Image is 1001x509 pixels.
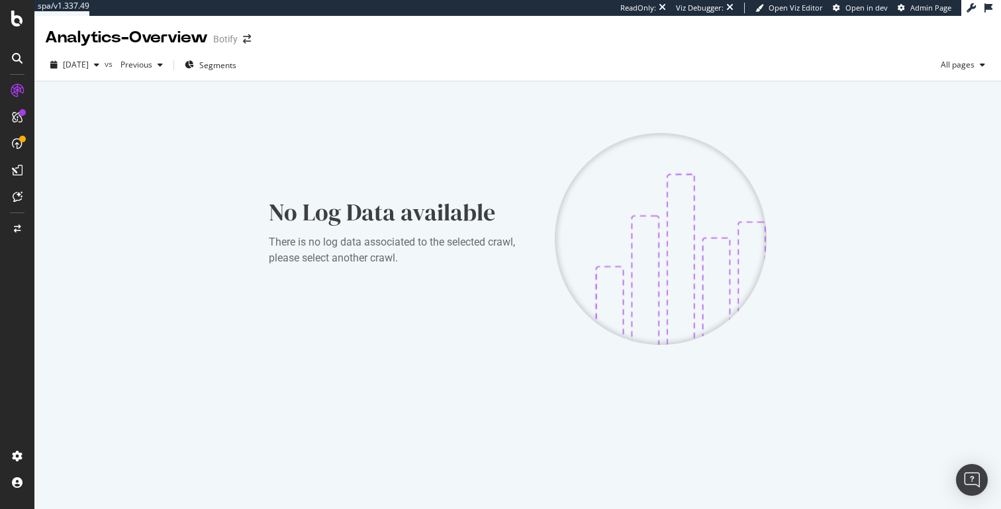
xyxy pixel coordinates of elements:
span: Admin Page [910,3,951,13]
span: vs [105,58,115,69]
button: All pages [935,54,990,75]
div: Botify [213,32,238,46]
span: Segments [199,60,236,71]
a: Open in dev [833,3,888,13]
div: No Log Data available [269,196,534,229]
span: Open in dev [845,3,888,13]
span: All pages [935,59,975,70]
img: CKGWtfuM.png [555,133,767,345]
span: Previous [115,59,152,70]
a: Open Viz Editor [755,3,823,13]
div: ReadOnly: [620,3,656,13]
a: Admin Page [898,3,951,13]
div: Viz Debugger: [676,3,724,13]
button: Segments [179,54,242,75]
div: arrow-right-arrow-left [243,34,251,44]
span: Open Viz Editor [769,3,823,13]
button: [DATE] [45,54,105,75]
span: 2025 Sep. 29th [63,59,89,70]
div: Analytics - Overview [45,26,208,49]
div: There is no log data associated to the selected crawl, please select another crawl. [269,234,534,266]
div: Open Intercom Messenger [956,464,988,496]
button: Previous [115,54,168,75]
